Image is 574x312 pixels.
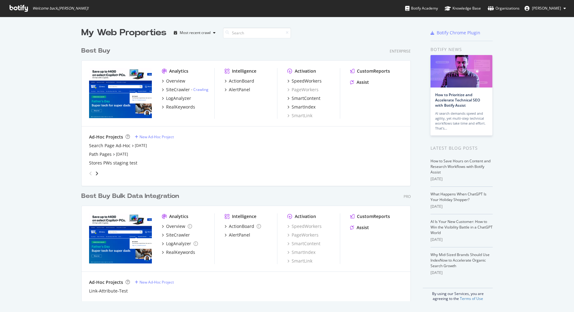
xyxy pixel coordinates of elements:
a: Link-Attribute-Test [89,288,128,294]
a: Terms of Use [460,296,483,301]
a: SiteCrawler- Crawling [162,87,208,93]
div: [DATE] [430,204,493,209]
div: ActionBoard [229,78,254,84]
div: - [191,87,208,92]
div: SmartContent [292,95,320,101]
a: SmartLink [287,258,312,264]
div: Assist [357,224,369,231]
a: Path Pages [89,151,112,157]
div: PageWorkers [287,232,319,238]
a: SpeedWorkers [287,223,322,229]
a: ActionBoard [225,223,261,229]
a: How to Prioritize and Accelerate Technical SEO with Botify Assist [435,92,480,108]
div: Ad-Hoc Projects [89,279,123,285]
a: Overview [162,78,185,84]
div: AlertPanel [229,87,250,93]
a: New Ad-Hoc Project [135,280,174,285]
a: Stores PWs staging test [89,160,137,166]
input: Search [223,28,291,38]
div: SiteCrawler [166,87,190,93]
a: Assist [350,224,369,231]
div: Analytics [169,68,188,74]
div: Activation [295,213,316,220]
div: New Ad-Hoc Project [139,280,174,285]
div: AlertPanel [229,232,250,238]
div: CustomReports [357,68,390,74]
button: [PERSON_NAME] [520,3,571,13]
a: Botify Chrome Plugin [430,30,480,36]
div: Botify Chrome Plugin [437,30,480,36]
a: AlertPanel [225,87,250,93]
a: ActionBoard [225,78,254,84]
a: SmartContent [287,95,320,101]
div: Analytics [169,213,188,220]
a: Search Page Ad-Hoc [89,143,131,149]
div: [DATE] [430,176,493,182]
div: Intelligence [232,213,256,220]
div: Knowledge Base [445,5,481,11]
a: How to Save Hours on Content and Research Workflows with Botify Assist [430,158,490,175]
a: New Ad-Hoc Project [135,134,174,139]
div: RealKeywords [166,249,195,255]
div: angle-left [87,169,95,178]
div: Best Buy [81,46,110,55]
a: SmartLink [287,113,312,119]
div: Overview [166,78,185,84]
img: bestbuy.com [89,68,152,118]
div: Ad-Hoc Projects [89,134,123,140]
div: Assist [357,79,369,85]
a: Best Buy [81,46,113,55]
a: SmartIndex [287,249,315,255]
span: Welcome back, [PERSON_NAME] ! [32,6,88,11]
div: [DATE] [430,237,493,242]
a: Why Mid-Sized Brands Should Use IndexNow to Accelerate Organic Search Growth [430,252,490,268]
div: [DATE] [430,270,493,276]
div: Intelligence [232,68,256,74]
div: AI search demands speed and agility, yet multi-step technical workflows take time and effort. Tha... [435,111,488,131]
a: What Happens When ChatGPT Is Your Holiday Shopper? [430,191,486,202]
a: Crawling [193,87,208,92]
div: By using our Services, you are agreeing to the [423,288,493,301]
a: Overview [162,223,192,229]
a: LogAnalyzer [162,241,198,247]
div: Best Buy Bulk Data Integration [81,192,179,201]
a: [DATE] [135,143,147,148]
div: RealKeywords [166,104,195,110]
a: Best Buy Bulk Data Integration [81,192,182,201]
img: How to Prioritize and Accelerate Technical SEO with Botify Assist [430,55,492,88]
div: New Ad-Hoc Project [139,134,174,139]
div: My Web Properties [81,27,166,39]
div: Pro [404,194,411,199]
a: LogAnalyzer [162,95,191,101]
a: CustomReports [350,68,390,74]
a: PageWorkers [287,87,319,93]
div: Organizations [488,5,520,11]
div: ActionBoard [229,223,254,229]
div: Overview [166,223,185,229]
a: SiteCrawler [162,232,190,238]
img: www.bestbuysecondary.com [89,213,152,263]
a: CustomReports [350,213,390,220]
a: [DATE] [116,152,128,157]
a: AI Is Your New Customer: How to Win the Visibility Battle in a ChatGPT World [430,219,493,235]
div: SiteCrawler [166,232,190,238]
a: SmartContent [287,241,320,247]
a: SpeedWorkers [287,78,322,84]
div: CustomReports [357,213,390,220]
span: Manos Kalaitzakis [532,6,561,11]
div: Latest Blog Posts [430,145,493,152]
a: RealKeywords [162,249,195,255]
div: LogAnalyzer [166,241,191,247]
a: SmartIndex [287,104,315,110]
div: Enterprise [390,49,411,54]
div: LogAnalyzer [166,95,191,101]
